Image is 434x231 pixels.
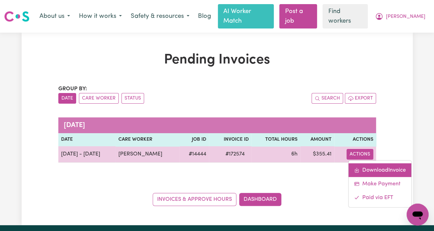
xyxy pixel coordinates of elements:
[386,13,425,21] span: [PERSON_NAME]
[58,52,376,68] h1: Pending Invoices
[58,117,376,133] caption: [DATE]
[4,9,30,24] a: Careseekers logo
[126,9,194,24] button: Safety & resources
[348,160,412,207] div: Actions
[79,93,119,104] button: sort invoices by care worker
[300,133,334,146] th: Amount
[334,133,376,146] th: Actions
[349,177,411,190] a: Make Payment
[179,133,209,146] th: Job ID
[58,93,76,104] button: sort invoices by date
[35,9,74,24] button: About us
[194,9,215,24] a: Blog
[121,93,144,104] button: sort invoices by paid status
[279,4,317,28] a: Post a job
[291,151,297,157] span: 6 hours
[58,146,116,163] td: [DATE] - [DATE]
[239,193,281,206] a: Dashboard
[153,193,236,206] a: Invoices & Approve Hours
[221,150,249,158] span: # 172574
[116,146,179,163] td: [PERSON_NAME]
[407,204,429,226] iframe: Button to launch messaging window
[345,93,376,104] button: Export
[179,146,209,163] td: # 14444
[371,9,430,24] button: My Account
[300,146,334,163] td: $ 355.41
[349,163,411,177] a: Download invoice #172574
[74,9,126,24] button: How it works
[116,133,179,146] th: Care Worker
[312,93,343,104] button: Search
[322,4,368,28] a: Find workers
[58,133,116,146] th: Date
[58,86,87,92] span: Group by:
[347,149,373,160] button: Actions
[218,4,274,28] a: AI Worker Match
[251,133,300,146] th: Total Hours
[4,10,30,23] img: Careseekers logo
[209,133,251,146] th: Invoice ID
[349,190,411,204] a: Mark invoice #172574 as paid via EFT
